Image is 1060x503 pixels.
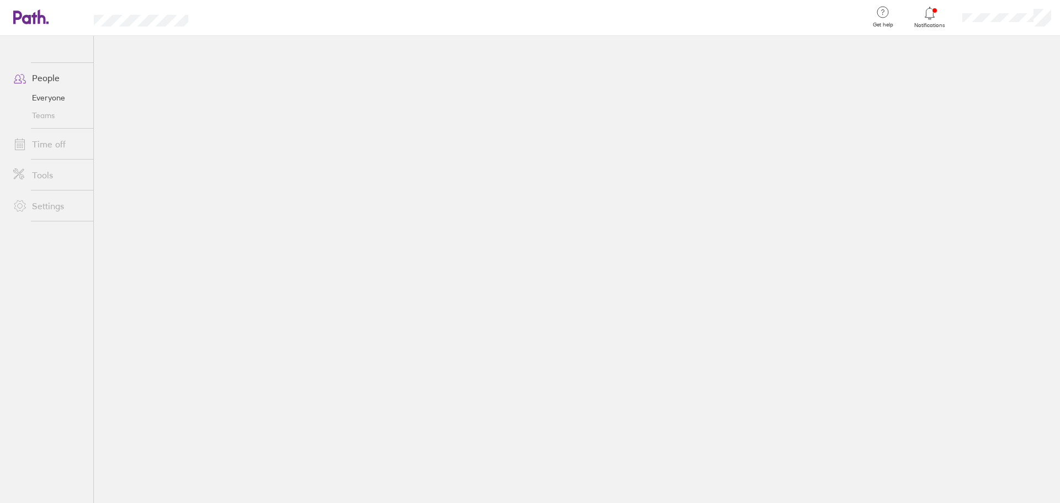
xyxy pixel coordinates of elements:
[912,6,948,29] a: Notifications
[4,107,93,124] a: Teams
[865,22,901,28] span: Get help
[4,89,93,107] a: Everyone
[4,164,93,186] a: Tools
[912,22,948,29] span: Notifications
[4,133,93,155] a: Time off
[4,195,93,217] a: Settings
[4,67,93,89] a: People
